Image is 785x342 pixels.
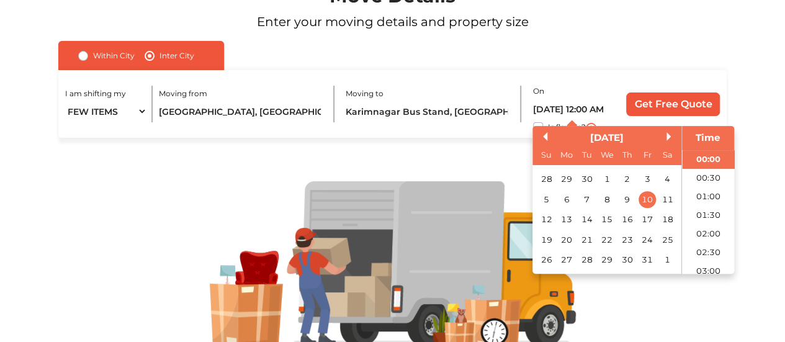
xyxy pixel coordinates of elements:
div: Choose Thursday, October 9th, 2025 [619,191,635,208]
div: Choose Friday, October 3rd, 2025 [639,171,655,188]
label: Moving to [346,88,384,99]
div: [DATE] [532,131,681,145]
div: Choose Thursday, October 30th, 2025 [619,252,635,269]
label: I am shifting my [65,88,126,99]
div: Choose Wednesday, October 29th, 2025 [598,252,615,269]
button: Previous Month [539,132,547,141]
div: Fr [639,147,655,164]
div: Sa [659,147,676,164]
div: Su [538,147,555,164]
div: Choose Sunday, October 26th, 2025 [538,252,555,269]
div: Choose Saturday, October 18th, 2025 [659,212,676,228]
div: Choose Monday, October 6th, 2025 [558,191,575,208]
div: Choose Saturday, October 11th, 2025 [659,191,676,208]
label: Inter City [159,48,194,63]
li: 02:30 [682,243,735,262]
div: Choose Monday, September 29th, 2025 [558,171,575,188]
li: 00:00 [682,150,735,169]
div: Choose Friday, October 10th, 2025 [639,191,655,208]
img: i [586,123,596,133]
div: Choose Monday, October 27th, 2025 [558,252,575,269]
div: Choose Wednesday, October 1st, 2025 [598,171,615,188]
li: 01:30 [682,206,735,225]
label: Moving from [158,88,207,99]
div: Choose Saturday, October 4th, 2025 [659,171,676,188]
div: Choose Wednesday, October 22nd, 2025 [598,232,615,248]
label: On [533,86,544,97]
div: Choose Friday, October 31st, 2025 [639,252,655,269]
div: Choose Tuesday, September 30th, 2025 [578,171,595,188]
label: Is flexible? [548,120,586,133]
div: Choose Sunday, October 5th, 2025 [538,191,555,208]
div: Choose Thursday, October 23rd, 2025 [619,232,635,248]
div: Choose Tuesday, October 7th, 2025 [578,191,595,208]
p: Enter your moving details and property size [32,12,754,31]
div: Th [619,147,635,164]
div: Choose Thursday, October 16th, 2025 [619,212,635,228]
input: Select City [158,101,323,122]
div: Choose Tuesday, October 28th, 2025 [578,252,595,269]
li: 03:00 [682,262,735,281]
button: Next Month [666,132,675,141]
label: Within City [93,48,135,63]
div: Choose Sunday, October 12th, 2025 [538,212,555,228]
div: Tu [578,147,595,164]
div: Choose Monday, October 13th, 2025 [558,212,575,228]
input: Get Free Quote [626,92,720,116]
div: Choose Friday, October 17th, 2025 [639,212,655,228]
div: Choose Tuesday, October 21st, 2025 [578,232,595,248]
div: Choose Sunday, October 19th, 2025 [538,232,555,248]
div: Choose Thursday, October 2nd, 2025 [619,171,635,188]
div: Choose Saturday, November 1st, 2025 [659,252,676,269]
div: Choose Saturday, October 25th, 2025 [659,232,676,248]
div: Choose Monday, October 20th, 2025 [558,232,575,248]
div: Choose Tuesday, October 14th, 2025 [578,212,595,228]
div: We [598,147,615,164]
input: Select City [346,101,511,122]
div: month 2025-10 [536,169,677,270]
input: Moving date [533,98,616,120]
li: 00:30 [682,169,735,187]
div: Time [685,131,731,145]
li: 02:00 [682,225,735,243]
div: Choose Friday, October 24th, 2025 [639,232,655,248]
div: Choose Wednesday, October 15th, 2025 [598,212,615,228]
div: Choose Wednesday, October 8th, 2025 [598,191,615,208]
div: Mo [558,147,575,164]
li: 01:00 [682,187,735,206]
div: Choose Sunday, September 28th, 2025 [538,171,555,188]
